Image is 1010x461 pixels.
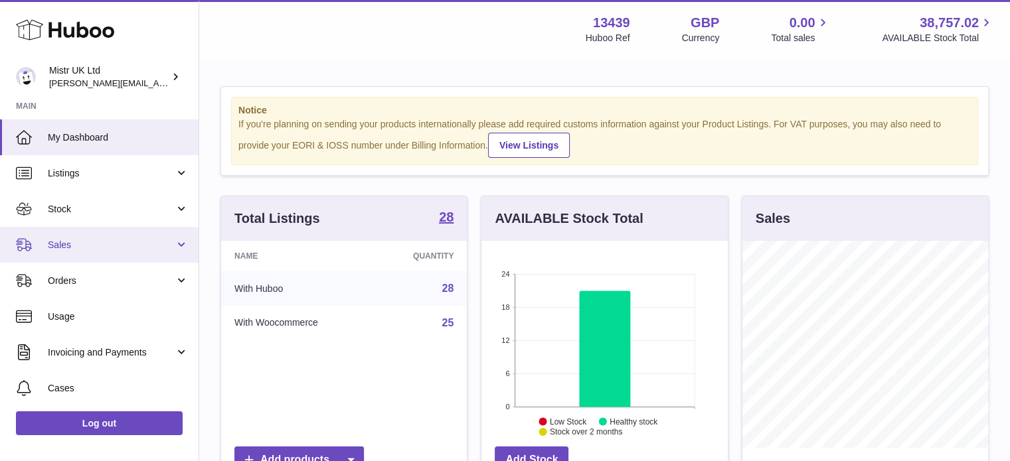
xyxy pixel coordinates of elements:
span: Orders [48,275,175,287]
strong: 28 [439,210,454,224]
span: Total sales [771,32,830,44]
div: Huboo Ref [586,32,630,44]
span: Listings [48,167,175,180]
span: Usage [48,310,189,323]
span: My Dashboard [48,131,189,144]
a: 25 [442,317,454,328]
text: 18 [502,303,510,311]
th: Quantity [374,241,467,271]
h3: Sales [756,210,790,228]
strong: 13439 [593,14,630,32]
td: With Woocommerce [221,306,374,340]
text: 12 [502,336,510,344]
span: 0.00 [790,14,815,32]
span: 38,757.02 [920,14,979,32]
a: 0.00 Total sales [771,14,830,44]
h3: AVAILABLE Stock Total [495,210,643,228]
a: Log out [16,411,183,435]
text: 0 [506,403,510,411]
div: If you're planning on sending your products internationally please add required customs informati... [238,118,971,158]
th: Name [221,241,374,271]
a: 38,757.02 AVAILABLE Stock Total [882,14,994,44]
a: 28 [439,210,454,226]
text: 6 [506,369,510,377]
span: [PERSON_NAME][EMAIL_ADDRESS][DOMAIN_NAME] [49,78,266,88]
text: Low Stock [550,417,587,426]
div: Currency [682,32,720,44]
a: 28 [442,283,454,294]
text: 24 [502,270,510,278]
span: Invoicing and Payments [48,346,175,359]
strong: GBP [691,14,719,32]
img: alex@mistr.co [16,67,36,87]
span: Stock [48,203,175,216]
text: Stock over 2 months [550,427,622,436]
span: AVAILABLE Stock Total [882,32,994,44]
h3: Total Listings [234,210,320,228]
a: View Listings [488,133,570,158]
span: Sales [48,239,175,251]
td: With Huboo [221,271,374,306]
strong: Notice [238,104,971,117]
span: Cases [48,382,189,395]
div: Mistr UK Ltd [49,64,169,90]
text: Healthy stock [610,417,658,426]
